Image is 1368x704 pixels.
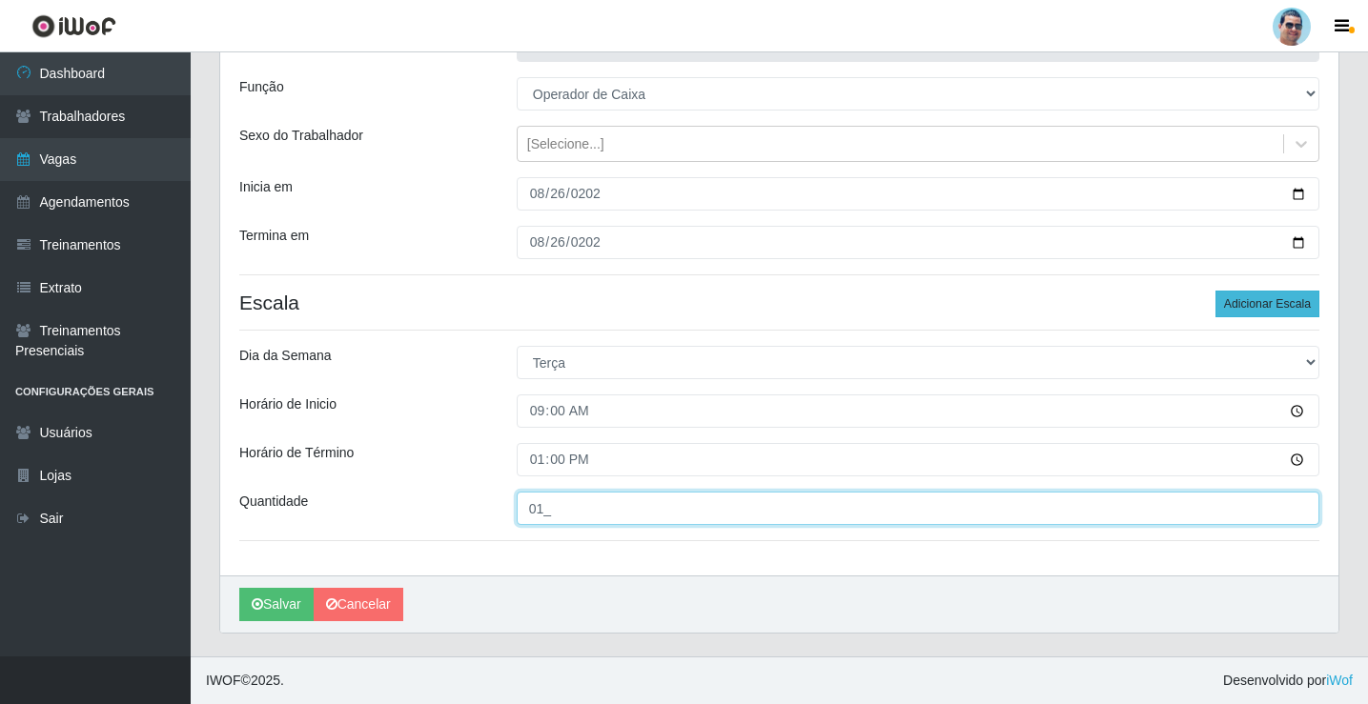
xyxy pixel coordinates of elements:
[239,588,314,621] button: Salvar
[517,394,1319,428] input: 00:00
[239,226,309,246] label: Termina em
[1215,291,1319,317] button: Adicionar Escala
[239,394,337,414] label: Horário de Inicio
[527,134,604,154] div: [Selecione...]
[314,588,403,621] a: Cancelar
[1326,673,1353,688] a: iWof
[239,126,363,146] label: Sexo do Trabalhador
[239,443,354,463] label: Horário de Término
[206,671,284,691] span: © 2025 .
[517,177,1319,211] input: 00/00/0000
[239,77,284,97] label: Função
[239,177,293,197] label: Inicia em
[517,443,1319,476] input: 00:00
[517,492,1319,525] input: Informe a quantidade...
[517,226,1319,259] input: 00/00/0000
[239,346,332,366] label: Dia da Semana
[206,673,241,688] span: IWOF
[1223,671,1353,691] span: Desenvolvido por
[239,492,308,512] label: Quantidade
[239,291,1319,314] h4: Escala
[31,14,116,38] img: CoreUI Logo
